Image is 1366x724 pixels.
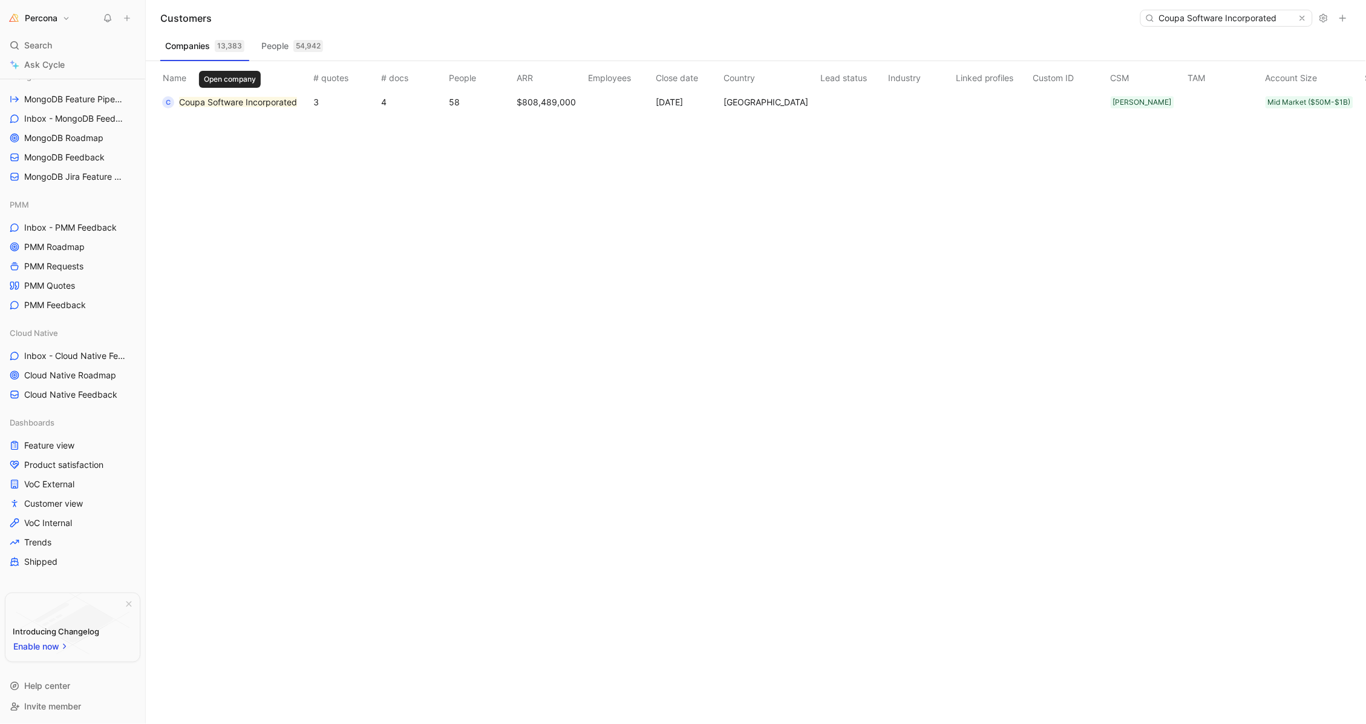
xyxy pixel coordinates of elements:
div: Dashboards [5,413,140,432]
th: Linked profiles [953,61,1031,90]
a: Trends [5,533,140,551]
td: 58 [446,90,514,114]
a: Cloud Native Feedback [5,386,140,404]
th: People [446,61,514,90]
button: View actions [123,241,136,253]
button: View actions [123,536,136,548]
a: MongoDB Feature Pipeline [5,90,140,108]
th: # quotes [311,61,379,90]
th: ARR [514,61,586,90]
button: View actions [123,222,136,234]
button: View actions [126,171,138,183]
span: Search [24,38,52,53]
th: Close date [653,61,721,90]
span: Inbox - PMM Feedback [24,222,117,234]
span: Name [158,73,191,83]
div: Search [5,36,140,54]
a: Feature view [5,436,140,455]
span: PMM Roadmap [24,241,85,253]
div: Help center [5,677,140,695]
button: View actions [123,132,136,144]
th: # docs [379,61,446,90]
span: PMM Quotes [24,280,75,292]
span: MongoDB Feedback [24,151,105,163]
button: Companies [160,36,249,56]
div: MongoDBMongoDB Feature PipelineInbox - MongoDB FeedbackMongoDB RoadmapMongoDB FeedbackMongoDB Jir... [5,67,140,186]
td: 3 [311,90,379,114]
button: View actions [123,459,136,471]
div: PMMInbox - PMM FeedbackPMM RoadmapPMM RequestsPMM QuotesPMM Feedback [5,196,140,314]
td: [DATE] [653,90,721,114]
span: Cloud Native Roadmap [24,369,116,381]
div: PMM [5,196,140,214]
button: View actions [123,151,136,163]
a: PMM Roadmap [5,238,140,256]
div: [PERSON_NAME] [1113,96,1172,108]
th: Industry [886,61,953,90]
button: View actions [123,260,136,272]
div: Introducing Changelog [13,624,99,639]
a: MongoDB Feedback [5,148,140,166]
button: CCoupa Software Incorporated [158,93,301,112]
span: MongoDB Roadmap [24,132,103,144]
button: View actions [123,439,136,452]
span: PMM [10,199,29,211]
a: MongoDB Jira Feature Requests [5,168,140,186]
button: View actions [123,478,136,490]
h1: Customers [160,11,212,25]
a: VoC Internal [5,514,140,532]
a: Customer view [5,495,140,513]
span: Feature view [24,439,74,452]
button: View actions [124,93,136,105]
button: View actions [123,556,136,568]
button: People [257,36,328,56]
h1: Percona [25,13,57,24]
span: Trends [24,536,51,548]
div: Open company [199,71,261,88]
a: Inbox - PMM Feedback [5,219,140,237]
button: View actions [123,280,136,292]
td: $808,489,000 [514,90,586,114]
span: VoC External [24,478,74,490]
div: 54,942 [293,40,323,52]
span: MongoDB Jira Feature Requests [24,171,126,183]
img: bg-BLZuj68n.svg [16,593,129,655]
span: Inbox - MongoDB Feedback [24,113,125,125]
span: Ask Cycle [24,58,65,72]
th: CSM [1108,61,1186,90]
a: Ask Cycle [5,56,140,74]
button: View actions [123,517,136,529]
a: Product satisfaction [5,456,140,474]
div: 13,383 [215,40,244,52]
span: PMM Requests [24,260,83,272]
div: Mid Market ($50M-$1B) [1268,96,1351,108]
span: MongoDB Feature Pipeline [24,93,124,105]
button: Enable now [13,639,70,654]
span: Product satisfaction [24,459,103,471]
button: View actions [123,299,136,311]
th: TAM [1186,61,1263,90]
button: View actions [125,113,137,125]
button: PerconaPercona [5,10,73,27]
span: VoC Internal [24,517,72,529]
span: Enable now [13,639,60,654]
a: Inbox - MongoDB Feedback [5,110,140,128]
span: Cloud Native [10,327,58,339]
th: Country [721,61,818,90]
button: View actions [126,350,138,362]
a: VoC External [5,475,140,493]
div: DashboardsFeature viewProduct satisfactionVoC ExternalCustomer viewVoC InternalTrendsShipped [5,413,140,571]
button: View actions [123,498,136,510]
span: Invite member [24,701,81,711]
span: Help center [24,680,70,691]
span: Inbox - Cloud Native Feedback [24,350,126,362]
span: PMM Feedback [24,299,86,311]
div: Cloud Native [5,324,140,342]
div: Cloud NativeInbox - Cloud Native FeedbackCloud Native RoadmapCloud Native Feedback [5,324,140,404]
span: Shipped [24,556,57,568]
td: 4 [379,90,446,114]
a: PMM Requests [5,257,140,275]
mark: Coupa Software Incorporated [179,97,297,107]
th: Custom ID [1031,61,1108,90]
a: Shipped [5,553,140,571]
